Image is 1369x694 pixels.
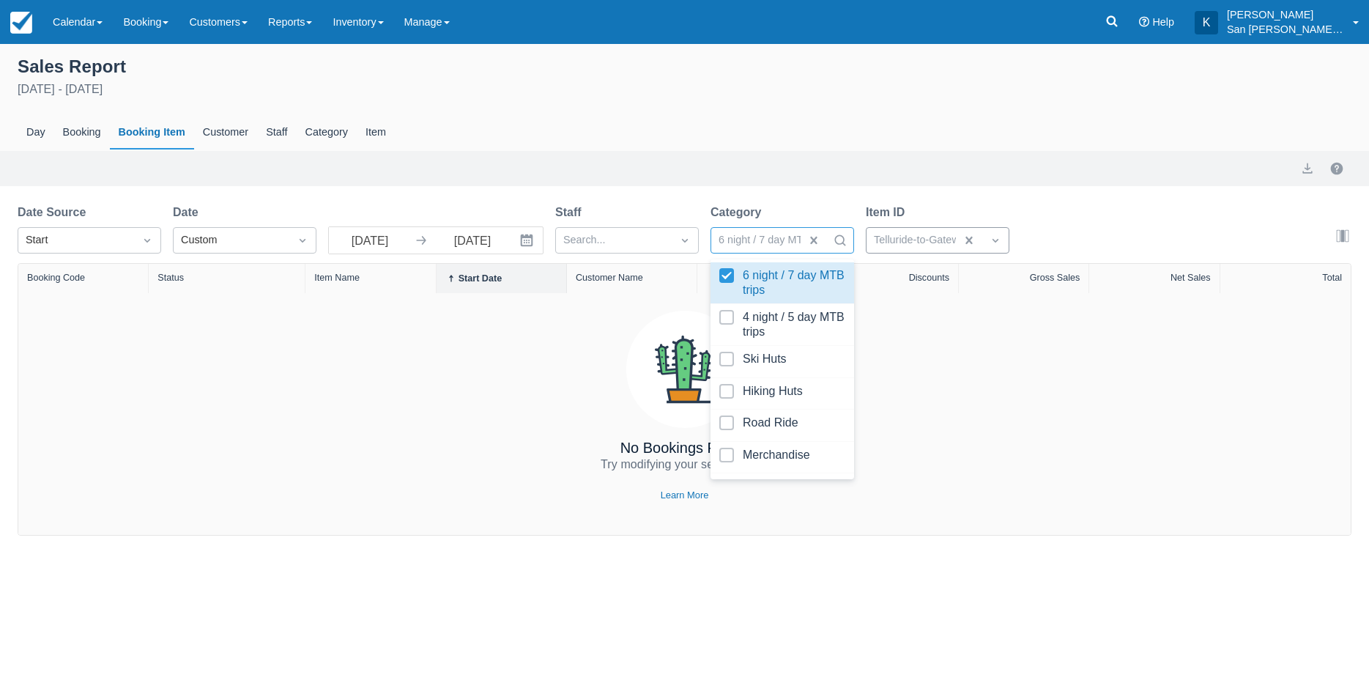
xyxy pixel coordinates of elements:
label: Date [173,204,204,221]
div: Booking Code [27,273,85,283]
div: Category [297,116,357,149]
div: Day [18,116,54,149]
button: export [1299,160,1316,177]
input: End Date [431,227,513,254]
label: Category [711,204,767,221]
div: Start Date [459,273,502,284]
span: Search [833,233,847,248]
button: Interact with the calendar and add the check-in date for your trip. [513,227,543,254]
div: [DATE] - [DATE] [18,81,1351,98]
label: Item ID [866,204,910,221]
input: Start Date [329,227,411,254]
img: checkfront-main-nav-mini-logo.png [10,12,32,34]
div: Booking [54,116,110,149]
p: [PERSON_NAME] [1227,7,1344,22]
label: Staff [555,204,587,221]
div: Item Name [314,273,360,283]
div: Customer Name [576,273,643,283]
div: Total [1322,273,1342,283]
div: Booking Item [110,116,194,149]
p: San [PERSON_NAME] Hut Systems [1227,22,1344,37]
div: Status [157,273,184,283]
span: Try modifying your search filters [601,458,768,470]
div: Customer [194,116,257,149]
span: Help [1152,16,1174,28]
span: Dropdown icon [140,233,155,248]
div: Net Sales [1170,273,1211,283]
div: Item [357,116,395,149]
span: Dropdown icon [678,233,692,248]
a: Learn More [661,488,709,502]
h4: No Bookings Found [620,440,749,456]
div: Staff [257,116,296,149]
div: Discounts [909,273,949,283]
div: Sales Report [18,53,1351,78]
div: Custom [181,232,282,248]
span: Dropdown icon [295,233,310,248]
div: K [1195,11,1218,34]
label: Date Source [18,204,92,221]
i: Help [1139,17,1149,27]
div: Start [26,232,127,248]
span: Dropdown icon [988,233,1003,248]
div: Gross Sales [1030,273,1080,283]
